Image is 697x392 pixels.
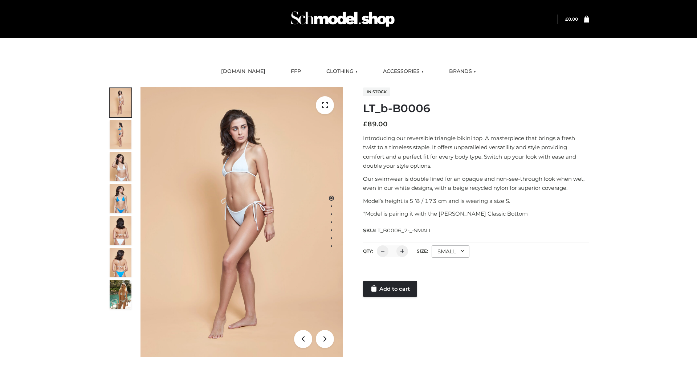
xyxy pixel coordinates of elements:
[110,280,131,309] img: Arieltop_CloudNine_AzureSky2.jpg
[110,88,131,117] img: ArielClassicBikiniTop_CloudNine_AzureSky_OW114ECO_1-scaled.jpg
[378,64,429,79] a: ACCESSORIES
[375,227,432,234] span: LT_B0006_2-_-SMALL
[110,120,131,149] img: ArielClassicBikiniTop_CloudNine_AzureSky_OW114ECO_2-scaled.jpg
[565,16,568,22] span: £
[363,226,432,235] span: SKU:
[565,16,578,22] a: £0.00
[363,281,417,297] a: Add to cart
[565,16,578,22] bdi: 0.00
[363,134,589,171] p: Introducing our reversible triangle bikini top. A masterpiece that brings a fresh twist to a time...
[140,87,343,357] img: ArielClassicBikiniTop_CloudNine_AzureSky_OW114ECO_1
[363,196,589,206] p: Model’s height is 5 ‘8 / 173 cm and is wearing a size S.
[363,248,373,254] label: QTY:
[110,216,131,245] img: ArielClassicBikiniTop_CloudNine_AzureSky_OW114ECO_7-scaled.jpg
[363,120,367,128] span: £
[216,64,271,79] a: [DOMAIN_NAME]
[285,64,306,79] a: FFP
[363,209,589,219] p: *Model is pairing it with the [PERSON_NAME] Classic Bottom
[432,245,469,258] div: SMALL
[110,184,131,213] img: ArielClassicBikiniTop_CloudNine_AzureSky_OW114ECO_4-scaled.jpg
[110,248,131,277] img: ArielClassicBikiniTop_CloudNine_AzureSky_OW114ECO_8-scaled.jpg
[363,87,390,96] span: In stock
[363,120,388,128] bdi: 89.00
[363,102,589,115] h1: LT_b-B0006
[444,64,481,79] a: BRANDS
[321,64,363,79] a: CLOTHING
[417,248,428,254] label: Size:
[110,152,131,181] img: ArielClassicBikiniTop_CloudNine_AzureSky_OW114ECO_3-scaled.jpg
[363,174,589,193] p: Our swimwear is double lined for an opaque and non-see-through look when wet, even in our white d...
[288,5,397,33] img: Schmodel Admin 964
